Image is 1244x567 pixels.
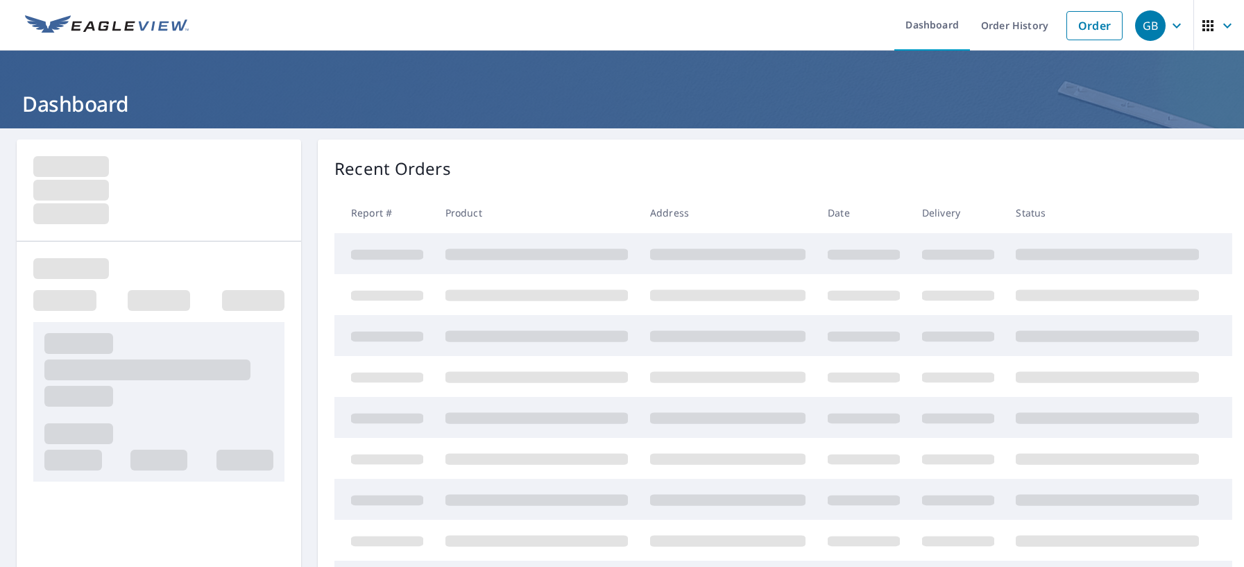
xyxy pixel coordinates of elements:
th: Report # [334,192,434,233]
a: Order [1066,11,1123,40]
th: Product [434,192,639,233]
p: Recent Orders [334,156,451,181]
div: GB [1135,10,1166,41]
th: Address [639,192,817,233]
img: EV Logo [25,15,189,36]
th: Delivery [911,192,1005,233]
h1: Dashboard [17,90,1227,118]
th: Date [817,192,911,233]
th: Status [1005,192,1210,233]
